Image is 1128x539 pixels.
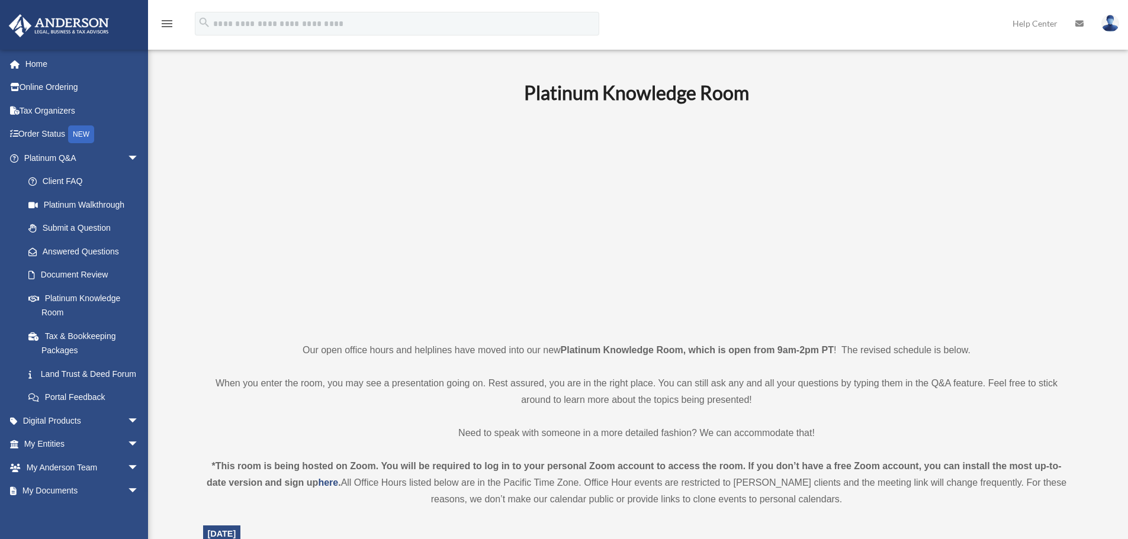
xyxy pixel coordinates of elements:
[8,146,157,170] a: Platinum Q&Aarrow_drop_down
[17,217,157,240] a: Submit a Question
[1101,15,1119,32] img: User Pic
[127,146,151,170] span: arrow_drop_down
[8,456,157,479] a: My Anderson Teamarrow_drop_down
[8,76,157,99] a: Online Ordering
[17,263,157,287] a: Document Review
[160,17,174,31] i: menu
[8,122,157,147] a: Order StatusNEW
[8,433,157,456] a: My Entitiesarrow_drop_down
[318,477,338,488] a: here
[198,16,211,29] i: search
[160,21,174,31] a: menu
[203,425,1071,441] p: Need to speak with someone in a more detailed fashion? We can accommodate that!
[8,479,157,503] a: My Documentsarrow_drop_down
[127,409,151,433] span: arrow_drop_down
[127,479,151,504] span: arrow_drop_down
[127,433,151,457] span: arrow_drop_down
[8,99,157,122] a: Tax Organizers
[561,345,834,355] strong: Platinum Knowledge Room, which is open from 9am-2pm PT
[17,362,157,386] a: Land Trust & Deed Forum
[338,477,340,488] strong: .
[203,375,1071,408] p: When you enter the room, you may see a presentation going on. Rest assured, you are in the right ...
[17,170,157,193] a: Client FAQ
[207,461,1062,488] strong: *This room is being hosted on Zoom. You will be required to log in to your personal Zoom account ...
[203,458,1071,508] div: All Office Hours listed below are in the Pacific Time Zone. Office Hour events are restricted to ...
[524,81,749,104] b: Platinum Knowledge Room
[459,120,814,320] iframe: 231110_Toby_KnowledgeRoom
[17,286,151,324] a: Platinum Knowledge Room
[17,386,157,409] a: Portal Feedback
[5,14,113,37] img: Anderson Advisors Platinum Portal
[68,125,94,143] div: NEW
[203,342,1071,359] p: Our open office hours and helplines have moved into our new ! The revised schedule is below.
[17,240,157,263] a: Answered Questions
[208,529,236,538] span: [DATE]
[17,324,157,362] a: Tax & Bookkeeping Packages
[8,409,157,433] a: Digital Productsarrow_drop_down
[17,193,157,217] a: Platinum Walkthrough
[8,52,157,76] a: Home
[127,456,151,480] span: arrow_drop_down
